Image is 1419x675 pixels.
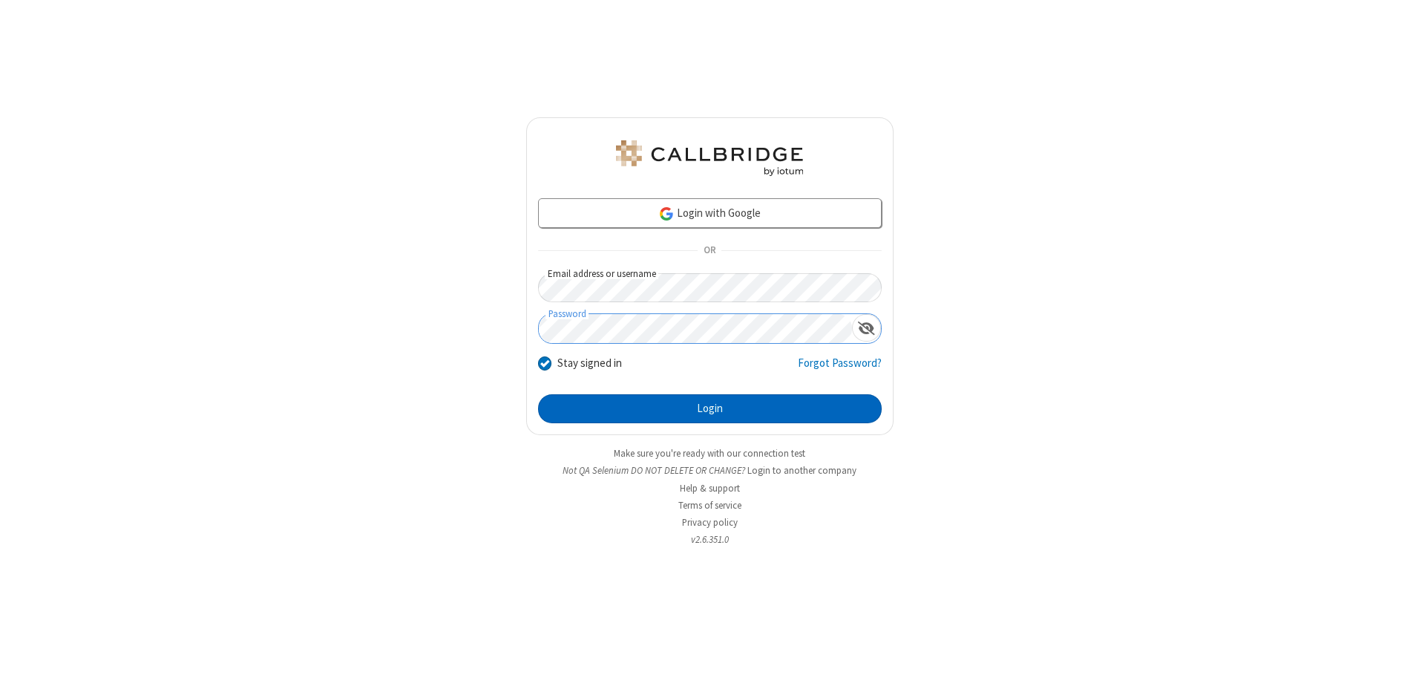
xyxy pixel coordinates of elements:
img: google-icon.png [658,206,675,222]
input: Password [539,314,852,343]
li: v2.6.351.0 [526,532,894,547]
button: Login to another company [747,463,856,477]
span: OR [698,241,721,261]
label: Stay signed in [557,355,622,372]
li: Not QA Selenium DO NOT DELETE OR CHANGE? [526,463,894,477]
img: QA Selenium DO NOT DELETE OR CHANGE [613,140,806,176]
a: Forgot Password? [798,355,882,383]
a: Login with Google [538,198,882,228]
a: Privacy policy [682,516,738,529]
div: Show password [852,314,881,342]
input: Email address or username [538,273,882,302]
a: Help & support [680,482,740,495]
button: Login [538,394,882,424]
a: Terms of service [678,499,741,512]
a: Make sure you're ready with our connection test [614,447,805,460]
